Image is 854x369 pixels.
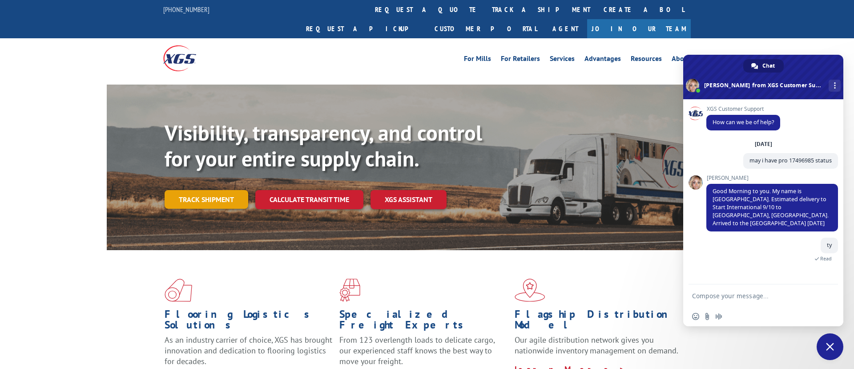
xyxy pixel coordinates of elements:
span: XGS Customer Support [706,106,780,112]
span: ty [827,241,832,249]
span: Insert an emoji [692,313,699,320]
a: XGS ASSISTANT [371,190,447,209]
span: Our agile distribution network gives you nationwide inventory management on demand. [515,335,678,356]
span: Chat [762,59,775,73]
img: xgs-icon-focused-on-flooring-red [339,279,360,302]
a: Advantages [584,55,621,65]
a: Join Our Team [587,19,691,38]
h1: Flooring Logistics Solutions [165,309,333,335]
div: [DATE] [755,142,772,147]
span: [PERSON_NAME] [706,175,838,181]
img: xgs-icon-flagship-distribution-model-red [515,279,545,302]
span: Audio message [715,313,722,320]
span: may i have pro 17496985 status [749,157,832,164]
a: Services [550,55,575,65]
a: For Retailers [501,55,540,65]
a: [PHONE_NUMBER] [163,5,209,14]
a: Agent [544,19,587,38]
a: About [672,55,691,65]
a: Resources [631,55,662,65]
a: Track shipment [165,190,248,209]
h1: Flagship Distribution Model [515,309,683,335]
h1: Specialized Freight Experts [339,309,508,335]
a: For Mills [464,55,491,65]
div: More channels [829,80,841,92]
textarea: Compose your message... [692,292,815,300]
span: As an industry carrier of choice, XGS has brought innovation and dedication to flooring logistics... [165,335,332,366]
a: Request a pickup [299,19,428,38]
b: Visibility, transparency, and control for your entire supply chain. [165,119,482,172]
span: How can we be of help? [713,118,774,126]
span: Read [820,255,832,262]
img: xgs-icon-total-supply-chain-intelligence-red [165,279,192,302]
div: Close chat [817,333,843,360]
a: Customer Portal [428,19,544,38]
span: Send a file [704,313,711,320]
a: Calculate transit time [255,190,363,209]
div: Chat [743,59,784,73]
span: Good Morning to you. My name is [GEOGRAPHIC_DATA]. Estimated delivery to Start International 9/10... [713,187,829,227]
